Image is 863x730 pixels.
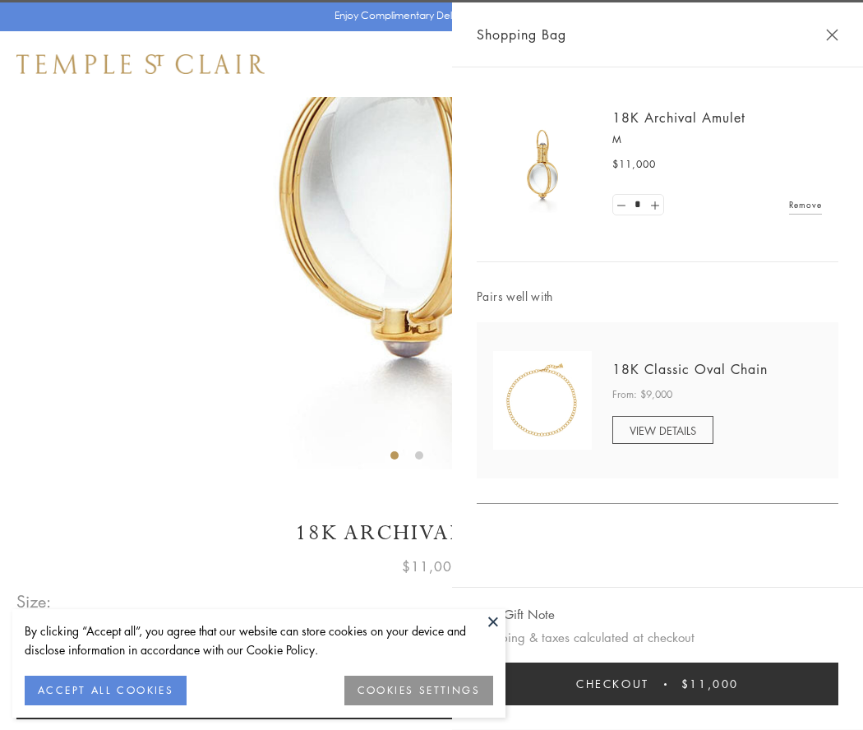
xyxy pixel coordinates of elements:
[477,663,838,705] button: Checkout $11,000
[344,676,493,705] button: COOKIES SETTINGS
[335,7,521,24] p: Enjoy Complimentary Delivery & Returns
[477,287,838,306] span: Pairs well with
[493,351,592,450] img: N88865-OV18
[477,24,566,45] span: Shopping Bag
[16,54,265,74] img: Temple St. Clair
[16,519,847,547] h1: 18K Archival Amulet
[612,109,745,127] a: 18K Archival Amulet
[681,675,739,693] span: $11,000
[612,416,713,444] a: VIEW DETAILS
[477,604,555,625] button: Add Gift Note
[612,156,656,173] span: $11,000
[16,588,53,615] span: Size:
[789,196,822,214] a: Remove
[613,195,630,215] a: Set quantity to 0
[25,676,187,705] button: ACCEPT ALL COOKIES
[646,195,662,215] a: Set quantity to 2
[25,621,493,659] div: By clicking “Accept all”, you agree that our website can store cookies on your device and disclos...
[612,386,672,403] span: From: $9,000
[576,675,649,693] span: Checkout
[612,360,768,378] a: 18K Classic Oval Chain
[477,627,838,648] p: Shipping & taxes calculated at checkout
[493,115,592,214] img: 18K Archival Amulet
[612,132,822,148] p: M
[630,423,696,438] span: VIEW DETAILS
[402,556,461,577] span: $11,000
[826,29,838,41] button: Close Shopping Bag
